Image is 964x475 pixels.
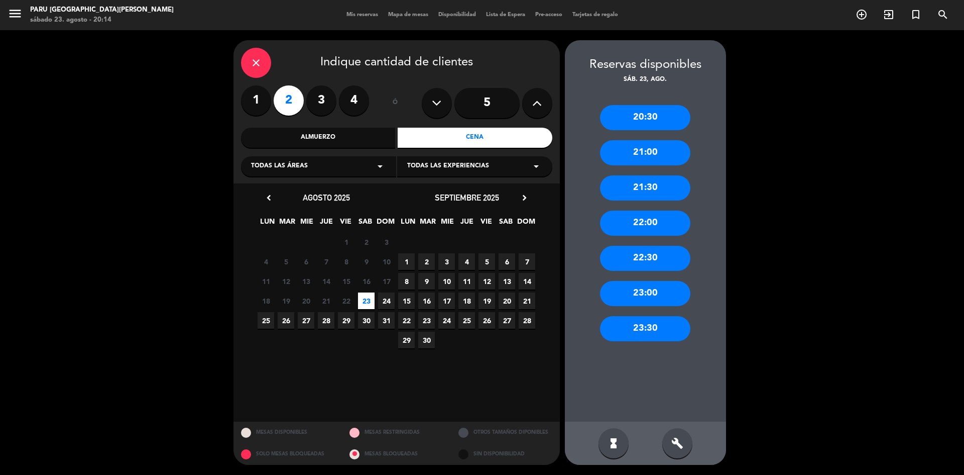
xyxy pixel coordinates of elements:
[318,273,334,290] span: 14
[458,253,475,270] span: 4
[318,312,334,329] span: 28
[241,48,552,78] div: Indique cantidad de clientes
[398,253,415,270] span: 1
[278,273,294,290] span: 12
[435,193,499,203] span: septiembre 2025
[856,9,868,21] i: add_circle_outline
[274,85,304,116] label: 2
[451,422,560,443] div: OTROS TAMAÑOS DIPONIBLES
[377,216,393,232] span: DOM
[338,293,354,309] span: 22
[481,12,530,18] span: Lista de Espera
[8,6,23,21] i: menu
[433,12,481,18] span: Disponibilidad
[278,293,294,309] span: 19
[530,160,542,172] i: arrow_drop_down
[519,312,535,329] span: 28
[458,216,475,232] span: JUE
[298,312,314,329] span: 27
[600,211,690,236] div: 22:00
[478,253,495,270] span: 5
[451,443,560,465] div: SIN DISPONIBILIDAD
[458,293,475,309] span: 18
[358,293,375,309] span: 23
[398,293,415,309] span: 15
[499,312,515,329] span: 27
[339,85,369,116] label: 4
[439,216,455,232] span: MIE
[519,193,530,203] i: chevron_right
[671,437,683,449] i: build
[378,293,395,309] span: 24
[418,332,435,348] span: 30
[378,234,395,250] span: 3
[298,216,315,232] span: MIE
[358,253,375,270] span: 9
[438,312,455,329] span: 24
[519,273,535,290] span: 14
[438,293,455,309] span: 17
[318,253,334,270] span: 7
[418,312,435,329] span: 23
[374,160,386,172] i: arrow_drop_down
[358,273,375,290] span: 16
[8,6,23,25] button: menu
[398,332,415,348] span: 29
[241,85,271,116] label: 1
[342,422,451,443] div: MESAS RESTRINGIDAS
[498,216,514,232] span: SAB
[258,312,274,329] span: 25
[519,253,535,270] span: 7
[278,253,294,270] span: 5
[338,234,354,250] span: 1
[259,216,276,232] span: LUN
[233,422,342,443] div: MESAS DISPONIBLES
[378,312,395,329] span: 31
[565,75,726,85] div: sáb. 23, ago.
[398,273,415,290] span: 8
[306,85,336,116] label: 3
[378,253,395,270] span: 10
[499,253,515,270] span: 6
[499,293,515,309] span: 20
[519,293,535,309] span: 21
[600,316,690,341] div: 23:30
[278,312,294,329] span: 26
[438,273,455,290] span: 10
[419,216,436,232] span: MAR
[264,193,274,203] i: chevron_left
[30,5,174,15] div: Paru [GEOGRAPHIC_DATA][PERSON_NAME]
[338,312,354,329] span: 29
[478,293,495,309] span: 19
[937,9,949,21] i: search
[478,273,495,290] span: 12
[600,281,690,306] div: 23:00
[565,55,726,75] div: Reservas disponibles
[30,15,174,25] div: sábado 23. agosto - 20:14
[341,12,383,18] span: Mis reservas
[303,193,350,203] span: agosto 2025
[342,443,451,465] div: MESAS BLOQUEADAS
[600,246,690,271] div: 22:30
[383,12,433,18] span: Mapa de mesas
[567,12,623,18] span: Tarjetas de regalo
[279,216,295,232] span: MAR
[358,312,375,329] span: 30
[258,253,274,270] span: 4
[600,175,690,201] div: 21:30
[407,161,489,171] span: Todas las experiencias
[318,216,334,232] span: JUE
[883,9,895,21] i: exit_to_app
[438,253,455,270] span: 3
[910,9,922,21] i: turned_in_not
[418,293,435,309] span: 16
[600,105,690,130] div: 20:30
[530,12,567,18] span: Pre-acceso
[338,273,354,290] span: 15
[258,273,274,290] span: 11
[418,273,435,290] span: 9
[378,273,395,290] span: 17
[600,140,690,165] div: 21:00
[358,234,375,250] span: 2
[398,312,415,329] span: 22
